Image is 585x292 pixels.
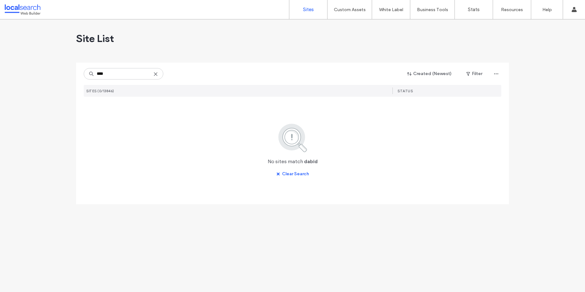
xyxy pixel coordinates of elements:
[379,7,403,12] label: White Label
[76,32,114,45] span: Site List
[417,7,448,12] label: Business Tools
[542,7,552,12] label: Help
[460,69,489,79] button: Filter
[268,158,303,165] span: No sites match
[270,122,316,153] img: search.svg
[398,89,413,93] span: STATUS
[402,69,457,79] button: Created (Newest)
[468,7,480,12] label: Stats
[271,169,315,179] button: Clear Search
[86,89,114,93] span: SITES (0/13846)
[304,158,318,165] span: dabid
[303,7,314,12] label: Sites
[334,7,366,12] label: Custom Assets
[501,7,523,12] label: Resources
